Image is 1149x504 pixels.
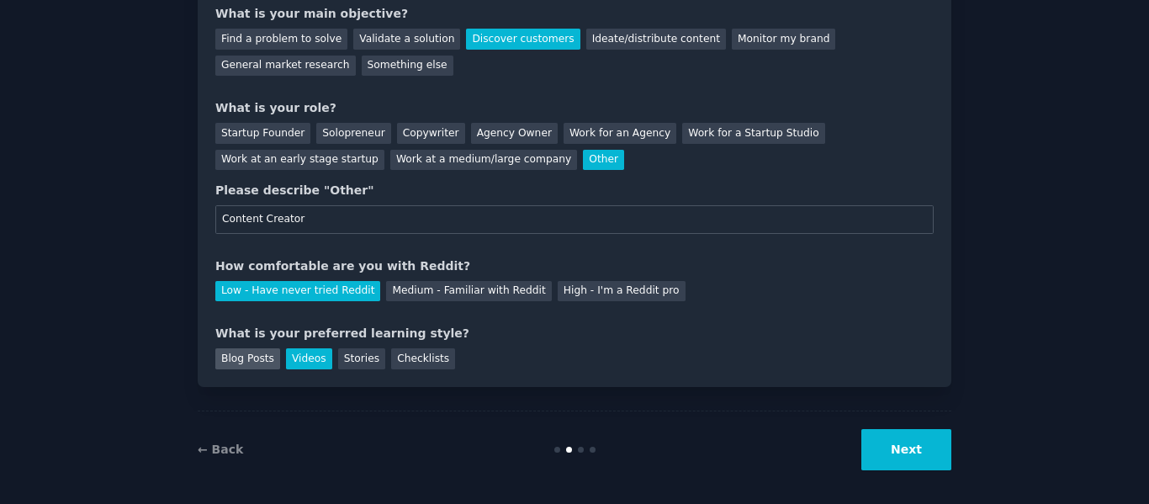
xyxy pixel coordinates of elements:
[215,348,280,369] div: Blog Posts
[338,348,385,369] div: Stories
[215,29,347,50] div: Find a problem to solve
[397,123,465,144] div: Copywriter
[466,29,580,50] div: Discover customers
[564,123,676,144] div: Work for an Agency
[215,182,934,199] div: Please describe "Other"
[362,56,453,77] div: Something else
[215,281,380,302] div: Low - Have never tried Reddit
[732,29,835,50] div: Monitor my brand
[391,348,455,369] div: Checklists
[682,123,824,144] div: Work for a Startup Studio
[286,348,332,369] div: Videos
[471,123,558,144] div: Agency Owner
[316,123,390,144] div: Solopreneur
[215,257,934,275] div: How comfortable are you with Reddit?
[215,99,934,117] div: What is your role?
[215,150,384,171] div: Work at an early stage startup
[390,150,577,171] div: Work at a medium/large company
[386,281,551,302] div: Medium - Familiar with Reddit
[861,429,951,470] button: Next
[215,325,934,342] div: What is your preferred learning style?
[198,443,243,456] a: ← Back
[215,205,934,234] input: Your role
[353,29,460,50] div: Validate a solution
[215,123,310,144] div: Startup Founder
[215,5,934,23] div: What is your main objective?
[583,150,624,171] div: Other
[215,56,356,77] div: General market research
[558,281,686,302] div: High - I'm a Reddit pro
[586,29,726,50] div: Ideate/distribute content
